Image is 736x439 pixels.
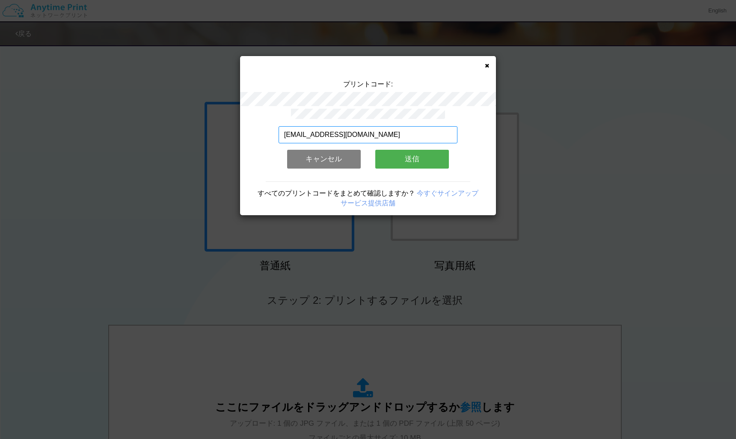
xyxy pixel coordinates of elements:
[279,126,458,143] input: メールアドレス
[343,80,393,88] span: プリントコード:
[287,150,361,169] button: キャンセル
[341,199,395,207] a: サービス提供店舗
[417,190,478,197] a: 今すぐサインアップ
[258,190,415,197] span: すべてのプリントコードをまとめて確認しますか？
[375,150,449,169] button: 送信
